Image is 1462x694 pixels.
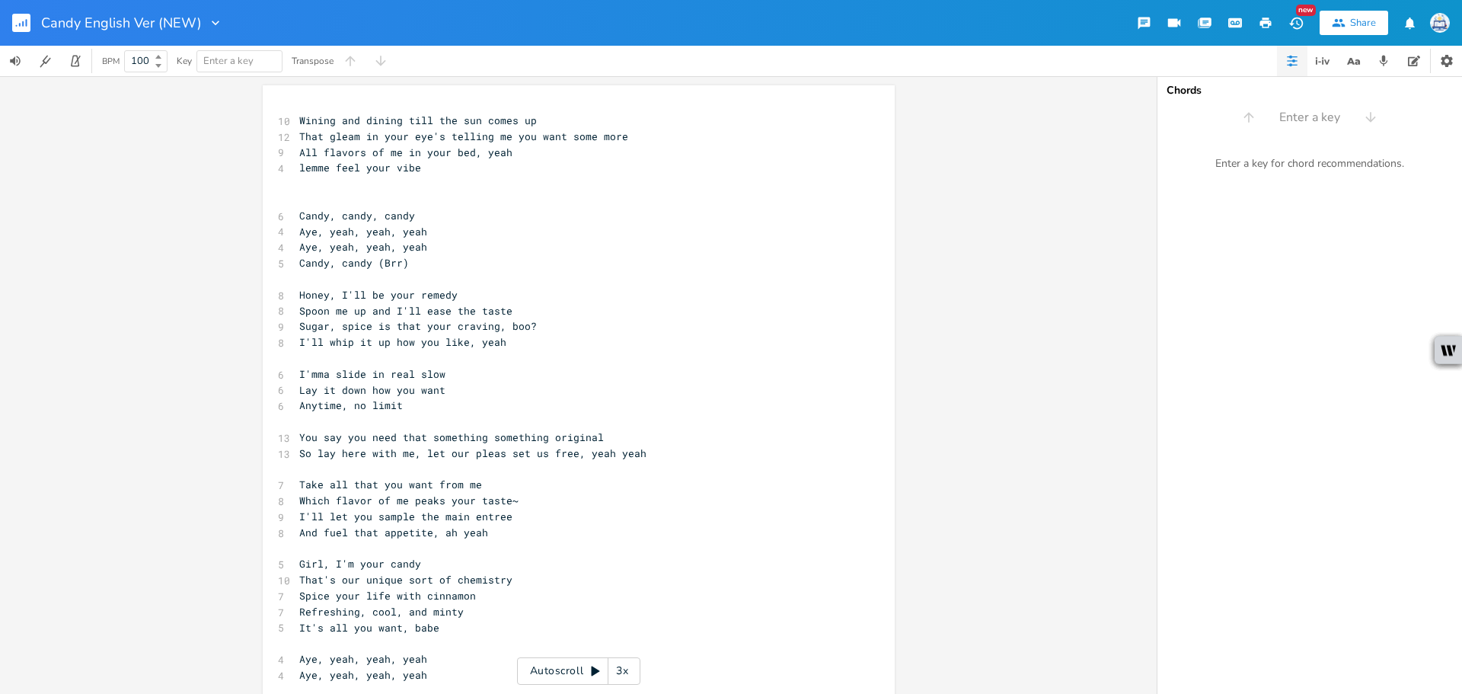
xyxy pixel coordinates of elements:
span: Candy, candy (Brr) [299,256,409,270]
div: Autoscroll [517,657,640,685]
button: New [1281,9,1311,37]
div: Share [1350,16,1376,30]
div: Enter a key for chord recommendations. [1157,148,1462,180]
button: Share [1320,11,1388,35]
div: Chords [1167,85,1453,96]
span: Candy English Ver (NEW) [41,16,202,30]
div: Key [177,56,192,66]
span: Take all that you want from me [299,478,482,491]
span: Aye, yeah, yeah, yeah [299,652,427,666]
img: Sign In [1430,13,1450,33]
div: Transpose [292,56,334,66]
span: Honey, I'll be your remedy [299,288,458,302]
span: Sugar, spice is that your craving, boo? [299,319,537,333]
span: Enter a key [1279,109,1340,126]
span: Wining and dining till the sun comes up [299,114,537,127]
span: All flavors of me in your bed, yeah [299,146,512,159]
span: And fuel that appetite, ah yeah [299,526,488,539]
span: Spice your life with cinnamon [299,589,476,603]
span: Aye, yeah, yeah, yeah [299,240,427,254]
div: BPM [102,57,120,66]
div: New [1296,5,1316,16]
span: Refreshing, cool, and minty [299,605,464,619]
span: Which flavor of me peaks your taste~ [299,494,519,507]
span: Aye, yeah, yeah, yeah [299,668,427,682]
span: I'll whip it up how you like, yeah [299,335,506,349]
span: It's all you want, babe [299,621,439,635]
span: Aye, yeah, yeah, yeah [299,225,427,238]
span: lemme feel your vibe [299,161,421,174]
span: That's our unique sort of chemistry [299,573,512,587]
span: Spoon me up and I'll ease the taste [299,304,512,318]
span: Girl, I'm your candy [299,557,421,571]
span: Enter a key [203,54,254,68]
span: Lay it down how you want [299,383,445,397]
span: Anytime, no limit [299,398,403,412]
span: You say you need that something something original [299,430,604,444]
div: 3x [608,657,636,685]
span: I'll let you sample the main entree [299,510,512,523]
span: So lay here with me, let our pleas set us free, yeah yeah [299,446,646,460]
span: I'mma slide in real slow [299,367,445,381]
span: Candy, candy, candy [299,209,415,222]
span: That gleam in your eye's telling me you want some more [299,130,628,143]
